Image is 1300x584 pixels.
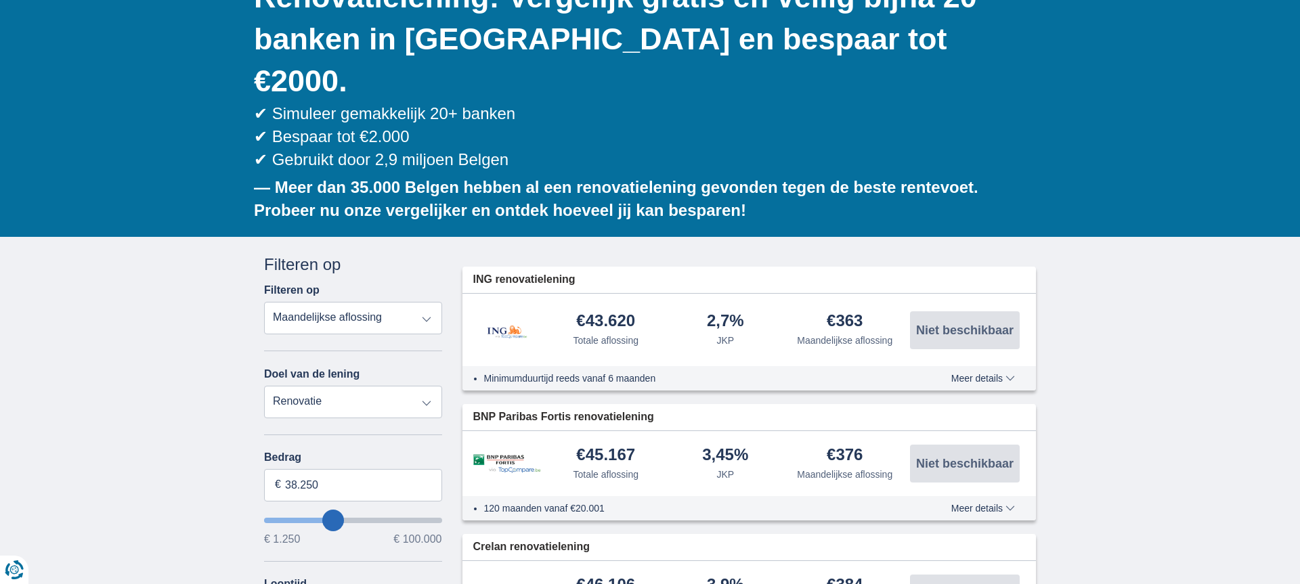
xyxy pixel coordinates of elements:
[576,313,635,331] div: €43.620
[951,374,1015,383] span: Meer details
[473,272,576,288] span: ING renovatielening
[275,477,281,493] span: €
[473,454,541,474] img: product.pl.alt BNP Paribas Fortis
[573,334,638,347] div: Totale aflossing
[576,447,635,465] div: €45.167
[264,534,300,545] span: € 1.250
[264,368,360,380] label: Doel van de lening
[473,409,654,425] span: BNP Paribas Fortis renovatielening
[484,372,902,385] li: Minimumduurtijd reeds vanaf 6 maanden
[264,518,442,523] input: wantToBorrow
[941,373,1025,384] button: Meer details
[473,539,590,555] span: Crelan renovatielening
[716,334,734,347] div: JKP
[254,102,1036,172] div: ✔ Simuleer gemakkelijk 20+ banken ✔ Bespaar tot €2.000 ✔ Gebruikt door 2,9 miljoen Belgen
[797,334,892,347] div: Maandelijkse aflossing
[716,468,734,481] div: JKP
[702,447,748,465] div: 3,45%
[827,313,863,331] div: €363
[797,468,892,481] div: Maandelijkse aflossing
[827,447,863,465] div: €376
[484,501,902,515] li: 120 maanden vanaf €20.001
[941,503,1025,514] button: Meer details
[473,307,541,353] img: product.pl.alt ING
[573,468,638,481] div: Totale aflossing
[951,503,1015,513] span: Meer details
[916,457,1014,470] span: Niet beschikbaar
[393,534,441,545] span: € 100.000
[254,178,978,219] b: — Meer dan 35.000 Belgen hebben al een renovatielening gevonden tegen de beste rentevoet. Probeer...
[264,253,442,276] div: Filteren op
[910,445,1020,482] button: Niet beschikbaar
[264,451,442,464] label: Bedrag
[916,324,1014,336] span: Niet beschikbaar
[910,311,1020,349] button: Niet beschikbaar
[264,284,320,296] label: Filteren op
[707,313,744,331] div: 2,7%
